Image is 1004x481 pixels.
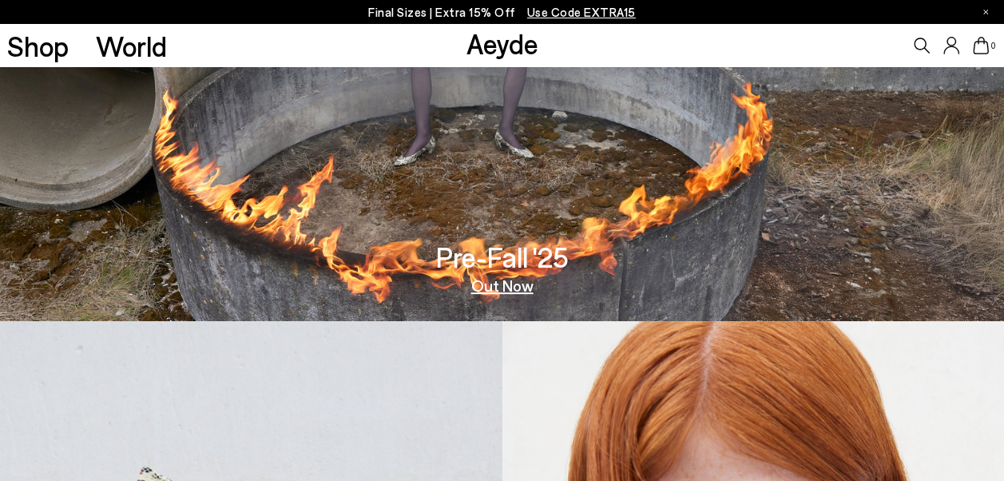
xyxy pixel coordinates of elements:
a: World [96,32,167,60]
span: 0 [989,42,997,50]
h3: Pre-Fall '25 [436,243,569,271]
a: Aeyde [466,26,538,60]
a: Shop [7,32,69,60]
span: Navigate to /collections/ss25-final-sizes [527,5,636,19]
p: Final Sizes | Extra 15% Off [368,2,636,22]
a: Out Now [471,277,534,293]
a: 0 [973,37,989,54]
